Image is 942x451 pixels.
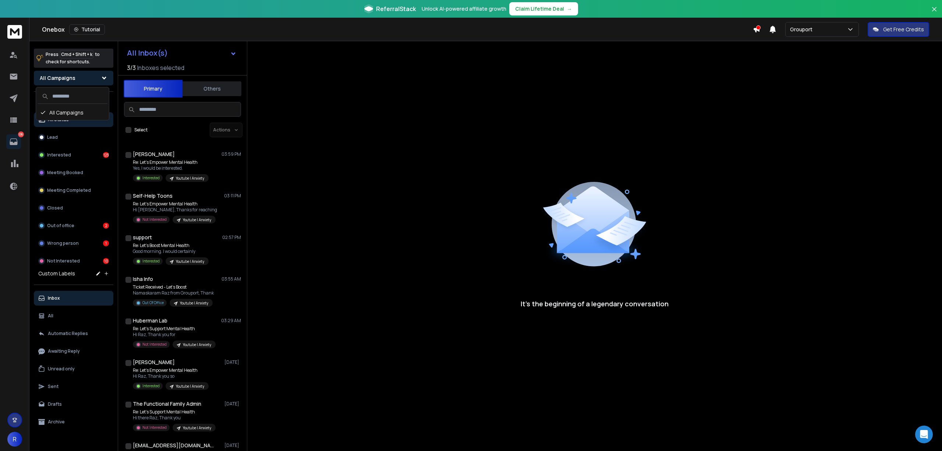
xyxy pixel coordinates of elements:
[176,176,204,181] p: Youtube | Anxiety
[48,348,80,354] p: Awaiting Reply
[137,63,184,72] h3: Inboxes selected
[34,98,113,108] h3: Filters
[48,401,62,407] p: Drafts
[133,275,153,283] h1: Isha Info
[47,170,83,176] p: Meeting Booked
[222,235,241,240] p: 02:57 PM
[509,2,578,15] button: Claim Lifetime Deal
[142,383,160,389] p: Interested
[142,258,160,264] p: Interested
[176,259,204,264] p: Youtube | Anxiety
[38,270,75,277] h3: Custom Labels
[133,326,216,332] p: Re: Let’s Support Mental Health
[133,290,214,296] p: Namaskaram Raz from Grouport, Thank
[47,152,71,158] p: Interested
[103,240,109,246] div: 1
[183,425,211,431] p: Youtube | Anxiety
[133,415,216,421] p: Hi there Raz, Thank you
[60,50,93,59] span: Cmd + Shift + k
[929,4,939,22] button: Close banner
[127,49,168,57] h1: All Inbox(s)
[133,249,209,254] p: Good morning. I would certainly
[47,187,91,193] p: Meeting Completed
[790,26,815,33] p: Grouport
[7,432,22,447] span: R
[134,127,148,133] label: Select
[133,165,209,171] p: Yes, I would be interested.
[103,258,109,264] div: 10
[47,134,58,140] p: Lead
[521,299,669,309] p: It’s the beginning of a legendary conversation
[224,193,241,199] p: 03:11 PM
[133,243,209,249] p: Re: Let’s Boost Mental Health
[48,366,75,372] p: Unread only
[133,367,209,373] p: Re: Let’s Empower Mental Health
[422,5,506,13] p: Unlock AI-powered affiliate growth
[222,276,241,282] p: 03:55 AM
[127,63,136,72] span: 3 / 3
[69,24,105,35] button: Tutorial
[133,409,216,415] p: Re: Let’s Support Mental Health
[133,151,175,158] h1: [PERSON_NAME]
[133,332,216,338] p: Hi Raz, Thank you for
[42,24,753,35] div: Onebox
[46,51,100,66] p: Press to check for shortcuts.
[40,74,75,82] h1: All Campaigns
[47,258,80,264] p: Not Interested
[142,425,167,430] p: Not Interested
[183,217,211,223] p: Youtube | Anxiety
[38,107,107,119] div: All Campaigns
[133,192,173,200] h1: Self-Help Toons
[103,152,109,158] div: 123
[224,443,241,448] p: [DATE]
[221,318,241,324] p: 03:29 AM
[883,26,924,33] p: Get Free Credits
[133,359,175,366] h1: [PERSON_NAME]
[183,81,241,97] button: Others
[376,4,416,13] span: ReferralStack
[133,373,209,379] p: Hi Raz, Thank you so
[133,284,214,290] p: Ticket Received - Let’s Boost
[48,313,53,319] p: All
[48,295,60,301] p: Inbox
[222,151,241,157] p: 03:59 PM
[48,384,59,390] p: Sent
[142,342,167,347] p: Not Interested
[142,175,160,181] p: Interested
[103,223,109,229] div: 2
[224,359,241,365] p: [DATE]
[47,205,63,211] p: Closed
[224,401,241,407] p: [DATE]
[133,400,201,408] h1: The Functional Family Admin
[48,331,88,337] p: Automatic Replies
[133,207,217,213] p: Hi [PERSON_NAME], Thanks for reaching
[180,300,208,306] p: Youtube | Anxiety
[133,201,217,207] p: Re: Let’s Empower Mental Health
[133,234,152,241] h1: support
[47,223,74,229] p: Out of office
[18,131,24,137] p: 136
[142,300,164,306] p: Out Of Office
[133,442,214,449] h1: [EMAIL_ADDRESS][DOMAIN_NAME]
[47,240,79,246] p: Wrong person
[124,80,183,98] button: Primary
[915,426,933,443] div: Open Intercom Messenger
[567,5,572,13] span: →
[183,342,211,348] p: Youtube | Anxiety
[176,384,204,389] p: Youtube | Anxiety
[142,217,167,222] p: Not Interested
[133,317,167,324] h1: Huberman Lab
[133,159,209,165] p: Re: Let’s Empower Mental Health
[48,419,65,425] p: Archive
